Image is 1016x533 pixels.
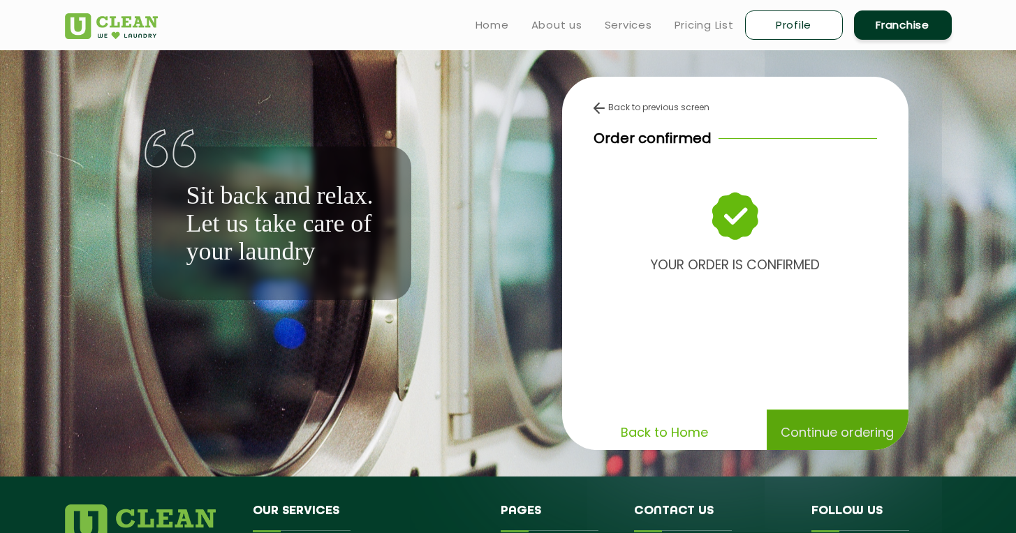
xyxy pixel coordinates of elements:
h4: Pages [501,504,613,531]
a: About us [531,17,582,33]
p: Back to Home [621,420,708,444]
h4: Follow us [811,504,934,531]
a: Pricing List [675,17,734,33]
p: Continue ordering [781,420,894,444]
p: Sit back and relax. Let us take care of your laundry [186,181,376,265]
a: Profile [745,10,843,40]
img: back-arrow.svg [594,103,605,114]
img: success [713,193,757,240]
h4: Contact us [634,504,790,531]
b: YOUR ORDER IS CONFIRMED [650,255,820,274]
p: Order confirmed [594,128,712,149]
a: Franchise [854,10,952,40]
div: Back to previous screen [594,101,877,114]
img: quote-img [145,129,197,168]
h4: Our Services [253,504,480,531]
img: UClean Laundry and Dry Cleaning [65,13,158,39]
a: Home [476,17,509,33]
a: Services [605,17,652,33]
